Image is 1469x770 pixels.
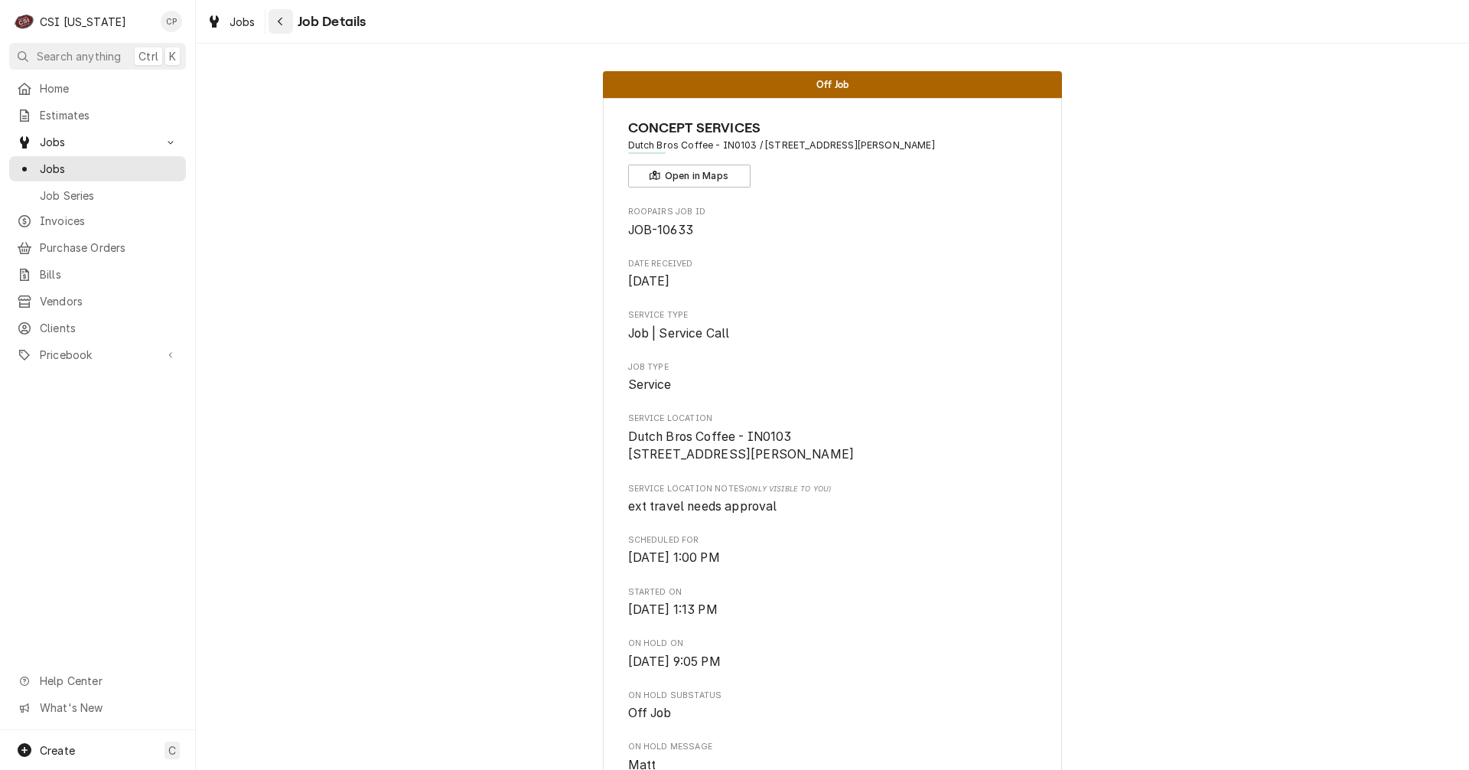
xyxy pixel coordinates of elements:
span: Started On [628,586,1037,599]
div: C [14,11,35,32]
button: Navigate back [269,9,293,34]
a: Vendors [9,289,186,314]
div: CP [161,11,182,32]
button: Search anythingCtrlK [9,43,186,70]
span: Home [40,80,178,96]
span: Purchase Orders [40,240,178,256]
a: Go to Help Center [9,668,186,693]
div: CSI [US_STATE] [40,14,126,30]
span: Off Job [816,80,849,90]
a: Estimates [9,103,186,128]
span: Date Received [628,272,1037,291]
span: [DATE] 9:05 PM [628,654,721,669]
a: Go to Jobs [9,129,186,155]
a: Job Series [9,183,186,208]
a: Bills [9,262,186,287]
span: On Hold On [628,638,1037,650]
span: (Only Visible to You) [744,485,831,493]
span: Ctrl [138,48,158,64]
div: Job Type [628,361,1037,394]
span: Job Type [628,361,1037,374]
span: Service Location [628,413,1037,425]
span: Vendors [40,293,178,309]
span: Dutch Bros Coffee - IN0103 [STREET_ADDRESS][PERSON_NAME] [628,429,855,462]
span: ext travel needs approval [628,499,777,514]
div: CSI Kentucky's Avatar [14,11,35,32]
span: On Hold Message [628,741,1037,753]
span: K [169,48,176,64]
a: Jobs [9,156,186,181]
span: Scheduled For [628,549,1037,567]
span: Scheduled For [628,534,1037,547]
span: Service Type [628,325,1037,343]
div: Service Location [628,413,1037,464]
span: Clients [40,320,178,336]
div: On Hold On [628,638,1037,670]
div: [object Object] [628,483,1037,516]
span: Estimates [40,107,178,123]
div: Date Received [628,258,1037,291]
span: Help Center [40,673,177,689]
span: [object Object] [628,498,1037,516]
span: Invoices [40,213,178,229]
span: Job Type [628,376,1037,394]
span: Jobs [40,161,178,177]
span: On Hold On [628,653,1037,671]
a: Go to Pricebook [9,342,186,367]
div: Scheduled For [628,534,1037,567]
span: Service [628,377,672,392]
a: Jobs [200,9,262,34]
span: [DATE] 1:13 PM [628,602,718,617]
div: Roopairs Job ID [628,206,1037,239]
div: Craig Pierce's Avatar [161,11,182,32]
span: [DATE] [628,274,670,289]
div: Status [603,71,1062,98]
span: [DATE] 1:00 PM [628,550,720,565]
div: Started On [628,586,1037,619]
span: Service Location [628,428,1037,464]
span: Date Received [628,258,1037,270]
span: Off Job [628,706,672,720]
span: Pricebook [40,347,155,363]
span: Address [628,139,1037,152]
span: Job Series [40,188,178,204]
span: What's New [40,700,177,716]
span: Job | Service Call [628,326,730,341]
div: Client Information [628,118,1037,188]
span: Bills [40,266,178,282]
span: On Hold SubStatus [628,704,1037,723]
span: C [168,742,176,759]
a: Go to What's New [9,695,186,720]
span: Name [628,118,1037,139]
a: Invoices [9,208,186,233]
a: Home [9,76,186,101]
span: Jobs [230,14,256,30]
a: Purchase Orders [9,235,186,260]
span: Search anything [37,48,121,64]
span: Service Location Notes [628,483,1037,495]
span: Roopairs Job ID [628,221,1037,240]
div: On Hold SubStatus [628,690,1037,723]
span: Job Details [293,11,366,32]
a: Clients [9,315,186,341]
span: Create [40,744,75,757]
div: Service Type [628,309,1037,342]
span: Started On [628,601,1037,619]
span: Jobs [40,134,155,150]
span: JOB-10633 [628,223,693,237]
span: Roopairs Job ID [628,206,1037,218]
span: Service Type [628,309,1037,321]
button: Open in Maps [628,165,751,188]
span: On Hold SubStatus [628,690,1037,702]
